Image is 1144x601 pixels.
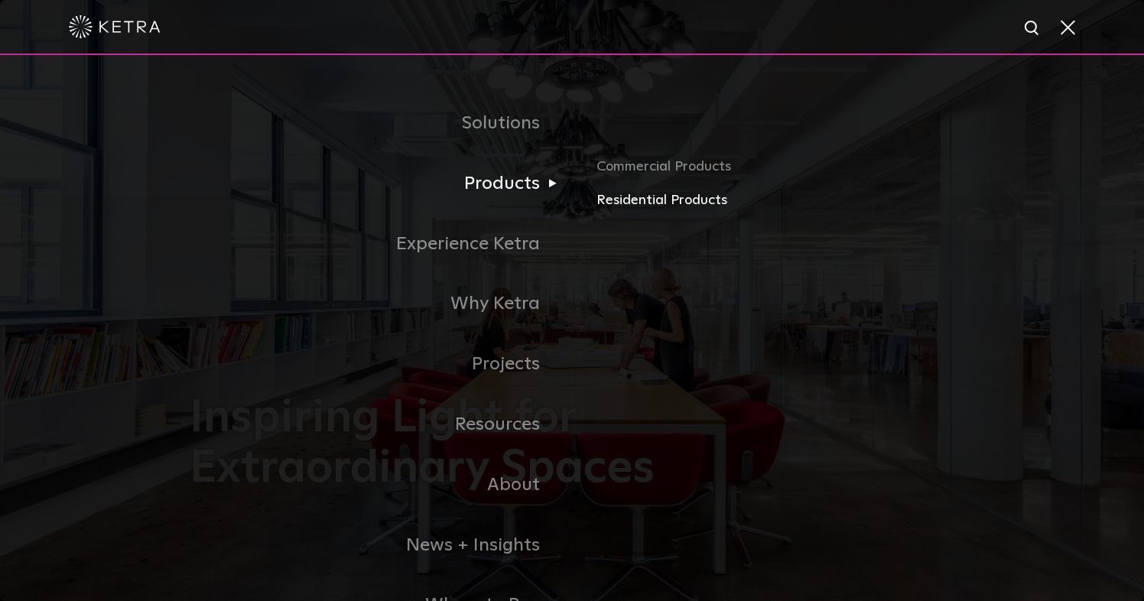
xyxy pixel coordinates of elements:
[1023,19,1042,38] img: search icon
[190,274,572,334] a: Why Ketra
[190,515,572,576] a: News + Insights
[69,15,161,38] img: ketra-logo-2019-white
[190,455,572,515] a: About
[190,214,572,275] a: Experience Ketra
[596,190,954,212] a: Residential Products
[190,395,572,455] a: Resources
[190,334,572,395] a: Projects
[190,93,572,154] a: Solutions
[190,154,572,214] a: Products
[596,156,954,190] a: Commercial Products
